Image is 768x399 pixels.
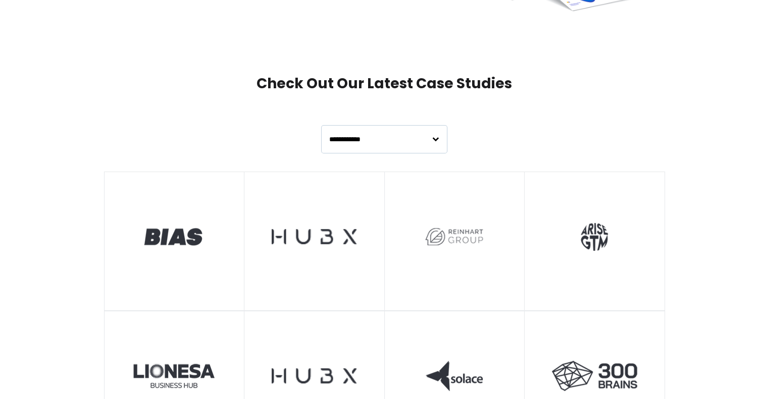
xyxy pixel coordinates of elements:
h2: Check Out Our Latest Case Studies [104,74,664,93]
a: HubX Capital-1 [244,172,384,311]
a: ARISE GTM logo grey [525,172,664,311]
img: solace logo [426,361,483,391]
img: grey-logo-lioneasbh [133,361,215,391]
img: BIAS Logo grey [142,225,206,248]
img: reinhart small [423,224,486,249]
img: ARISE GTM logo grey [581,223,608,251]
a: reinhart small [385,172,525,311]
img: HubX Capital-1 [272,368,356,383]
img: 300_logo-1 [552,361,637,391]
a: BIAS Logo grey [105,172,244,311]
img: HubX Capital-1 [272,229,356,244]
